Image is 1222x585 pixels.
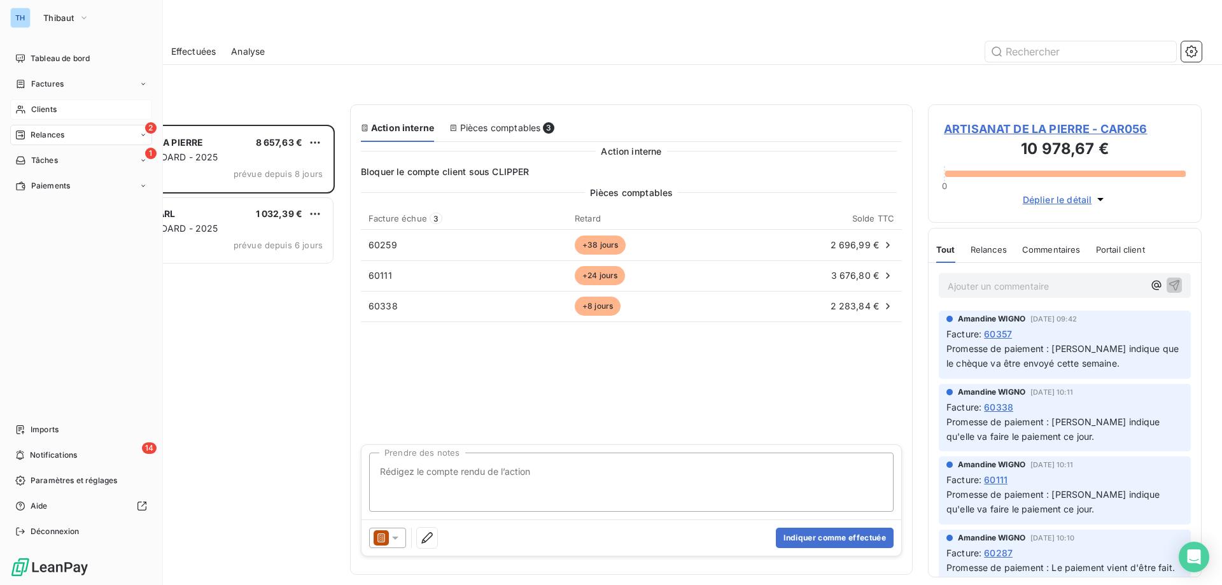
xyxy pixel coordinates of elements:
[946,562,1175,573] span: Promesse de paiement : Le paiement vient d'être fait.
[946,546,981,560] span: Facture :
[946,400,981,414] span: Facture :
[944,137,1186,163] h3: 10 978,67 €
[31,104,57,115] span: Clients
[31,424,59,435] span: Imports
[575,297,621,316] span: +8 jours
[361,122,434,134] div: Action interne
[958,459,1025,470] span: Amandine WIGNO
[984,327,1012,341] span: 60357
[231,45,265,58] span: Analyse
[575,266,625,285] span: +24 jours
[590,186,673,199] span: Pièces comptables
[776,528,894,548] button: Indiquer comme effectuée
[61,125,335,585] div: grid
[984,473,1008,486] span: 60111
[145,122,157,134] span: 2
[171,45,216,58] span: Effectuées
[1030,534,1074,542] span: [DATE] 10:10
[369,270,392,281] span: 60111
[145,148,157,159] span: 1
[1022,244,1081,255] span: Commentaires
[31,129,64,141] span: Relances
[985,41,1176,62] input: Rechercher
[10,496,152,516] a: Aide
[946,416,1163,442] span: Promesse de paiement : [PERSON_NAME] indique qu'elle va faire le paiement ce jour.
[449,122,554,134] div: Pièces comptables
[31,78,64,90] span: Factures
[142,442,157,454] span: 14
[1030,461,1073,469] span: [DATE] 10:11
[1030,388,1073,396] span: [DATE] 10:11
[43,13,74,23] span: Thibaut
[946,327,981,341] span: Facture :
[369,213,427,223] span: Facture échue
[958,532,1025,544] span: Amandine WIGNO
[984,546,1013,560] span: 60287
[369,300,398,311] span: 60338
[31,526,80,537] span: Déconnexion
[10,557,89,577] img: Logo LeanPay
[575,236,626,255] span: +38 jours
[946,489,1163,514] span: Promesse de paiement : [PERSON_NAME] indique qu'elle va faire le paiement ce jour.
[1179,542,1209,572] div: Open Intercom Messenger
[944,120,1186,137] span: ARTISANAT DE LA PIERRE - CAR056
[30,449,77,461] span: Notifications
[942,181,947,191] span: 0
[543,122,554,134] span: 3
[234,240,323,250] span: prévue depuis 6 jours
[575,213,601,223] span: Retard
[369,239,397,250] span: 60259
[984,400,1013,414] span: 60338
[31,180,70,192] span: Paiements
[361,166,902,178] span: Bloquer le compte client sous CLIPPER
[31,475,117,486] span: Paramètres et réglages
[31,155,58,166] span: Tâches
[971,244,1007,255] span: Relances
[10,8,31,28] div: TH
[1030,315,1077,323] span: [DATE] 09:42
[741,239,894,251] div: 2 696,99 €
[1096,244,1145,255] span: Portail client
[256,137,303,148] span: 8 657,63 €
[936,244,955,255] span: Tout
[601,144,661,158] span: Action interne
[31,53,90,64] span: Tableau de bord
[1023,193,1092,206] span: Déplier le détail
[430,213,442,224] span: 3
[946,343,1181,369] span: Promesse de paiement : [PERSON_NAME] indique que le chèque va être envoyé cette semaine.
[31,500,48,512] span: Aide
[946,473,981,486] span: Facture :
[958,386,1025,398] span: Amandine WIGNO
[852,213,894,223] span: Solde TTC
[256,208,303,219] span: 1 032,39 €
[1019,192,1111,207] button: Déplier le détail
[958,313,1025,325] span: Amandine WIGNO
[741,300,894,313] div: 2 283,84 €
[741,269,894,282] div: 3 676,80 €
[234,169,323,179] span: prévue depuis 8 jours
